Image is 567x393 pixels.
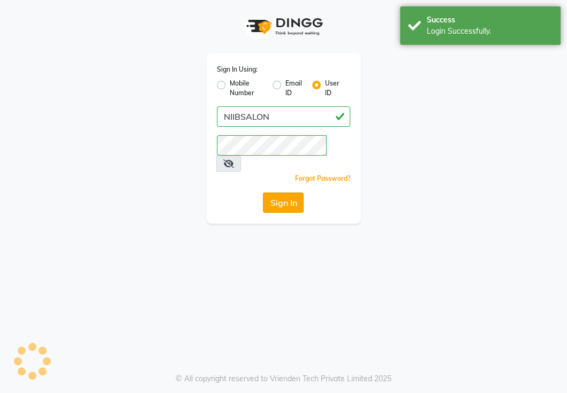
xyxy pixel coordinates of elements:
label: Mobile Number [230,79,264,98]
img: logo1.svg [240,11,326,42]
a: Forgot Password? [294,174,350,182]
label: User ID [325,79,342,98]
input: Username [217,106,351,127]
button: Sign In [263,192,304,213]
div: Login Successfully. [427,26,553,37]
label: Sign In Using: [217,65,258,74]
input: Username [217,135,327,156]
div: Success [427,14,553,26]
label: Email ID [285,79,304,98]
